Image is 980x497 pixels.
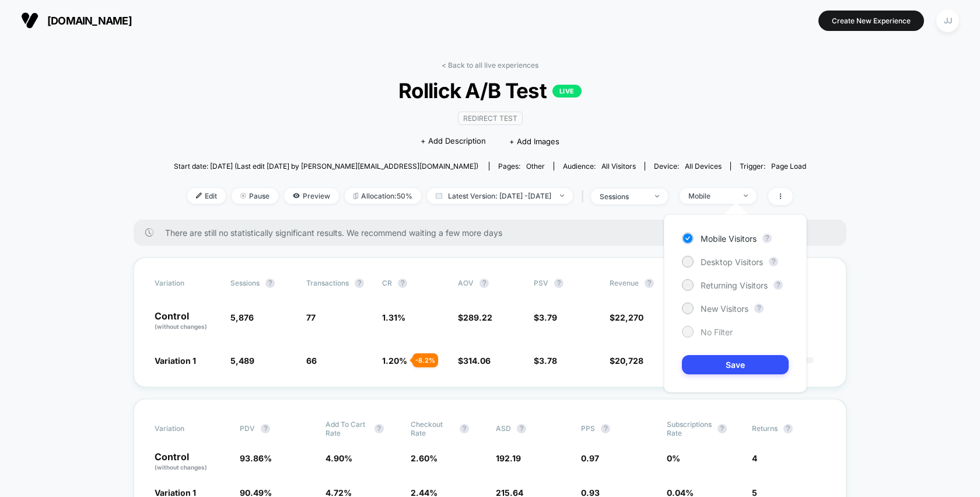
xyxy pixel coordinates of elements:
[480,279,489,288] button: ?
[325,453,352,463] span: 4.90 %
[701,257,763,267] span: Desktop Visitors
[306,356,317,366] span: 66
[645,279,654,288] button: ?
[581,424,595,433] span: PPS
[496,424,511,433] span: ASD
[155,279,219,288] span: Variation
[306,279,349,287] span: Transactions
[155,356,196,366] span: Variation 1
[382,312,405,322] span: 1.31 %
[936,9,959,32] div: JJ
[509,137,559,146] span: + Add Images
[534,312,557,322] span: $
[771,162,806,171] span: Page Load
[818,11,924,31] button: Create New Experience
[610,279,639,287] span: Revenue
[717,424,727,433] button: ?
[155,452,228,472] p: Control
[744,194,748,197] img: end
[436,193,442,199] img: calendar
[645,162,730,171] span: Device:
[230,312,254,322] span: 5,876
[240,453,272,463] span: 93.86 %
[412,353,438,367] div: - 8.2 %
[232,188,278,204] span: Pause
[411,420,454,437] span: Checkout Rate
[600,192,646,201] div: sessions
[230,279,260,287] span: Sessions
[615,312,643,322] span: 22,270
[740,162,806,171] div: Trigger:
[552,85,582,98] p: LIVE
[701,234,757,244] span: Mobile Visitors
[526,162,545,171] span: other
[196,193,202,199] img: edit
[754,304,764,313] button: ?
[667,420,712,437] span: Subscriptions Rate
[463,356,491,366] span: 314.06
[685,162,722,171] span: all devices
[682,355,789,374] button: Save
[17,11,135,30] button: [DOMAIN_NAME]
[325,420,369,437] span: Add To Cart Rate
[610,312,643,322] span: $
[933,9,963,33] button: JJ
[688,192,735,200] div: Mobile
[615,356,643,366] span: 20,728
[382,356,407,366] span: 1.20 %
[460,424,469,433] button: ?
[752,453,757,463] span: 4
[261,424,270,433] button: ?
[230,356,254,366] span: 5,489
[458,312,492,322] span: $
[382,279,392,287] span: CR
[769,257,778,266] button: ?
[442,61,538,69] a: < Back to all live experiences
[579,188,591,205] span: |
[458,112,523,125] span: Redirect Test
[667,453,680,463] span: 0 %
[306,312,316,322] span: 77
[187,188,226,204] span: Edit
[421,135,486,147] span: + Add Description
[205,78,774,103] span: Rollick A/B Test
[21,12,38,29] img: Visually logo
[534,279,548,287] span: PSV
[498,162,545,171] div: Pages:
[155,464,207,471] span: (without changes)
[560,194,564,197] img: end
[463,312,492,322] span: 289.22
[240,424,255,433] span: PDV
[752,424,778,433] span: Returns
[496,453,521,463] span: 192.19
[517,424,526,433] button: ?
[155,323,207,330] span: (without changes)
[353,193,358,199] img: rebalance
[762,234,772,243] button: ?
[655,195,659,197] img: end
[701,280,768,290] span: Returning Visitors
[155,420,219,437] span: Variation
[411,453,437,463] span: 2.60 %
[458,356,491,366] span: $
[174,162,478,171] span: Start date: [DATE] (Last edit [DATE] by [PERSON_NAME][EMAIL_ADDRESS][DOMAIN_NAME])
[539,356,557,366] span: 3.78
[701,327,733,337] span: No Filter
[165,228,823,238] span: There are still no statistically significant results. We recommend waiting a few more days
[345,188,421,204] span: Allocation: 50%
[601,424,610,433] button: ?
[398,279,407,288] button: ?
[563,162,636,171] div: Audience:
[284,188,339,204] span: Preview
[773,280,783,290] button: ?
[47,15,132,27] span: [DOMAIN_NAME]
[783,424,793,433] button: ?
[155,311,219,331] p: Control
[240,193,246,199] img: end
[374,424,384,433] button: ?
[610,356,643,366] span: $
[458,279,474,287] span: AOV
[427,188,573,204] span: Latest Version: [DATE] - [DATE]
[355,279,364,288] button: ?
[701,304,748,314] span: New Visitors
